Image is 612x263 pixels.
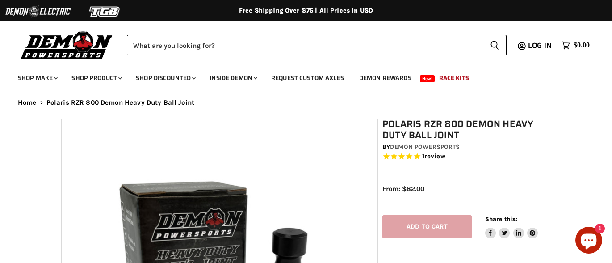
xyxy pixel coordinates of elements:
img: Demon Powersports [18,29,116,61]
a: Inside Demon [203,69,263,87]
ul: Main menu [11,65,587,87]
span: review [424,153,445,161]
h1: Polaris RZR 800 Demon Heavy Duty Ball Joint [382,119,555,141]
a: Demon Powersports [390,143,460,151]
form: Product [127,35,507,55]
img: TGB Logo 2 [71,3,138,20]
a: $0.00 [557,39,594,52]
div: by [382,142,555,152]
a: Home [18,99,37,106]
span: Log in [528,40,552,51]
span: Rated 5.0 out of 5 stars 1 reviews [382,152,555,161]
a: Shop Make [11,69,63,87]
a: Shop Discounted [129,69,201,87]
span: From: $82.00 [382,185,424,193]
aside: Share this: [485,215,538,239]
span: New! [420,75,435,82]
input: Search [127,35,483,55]
a: Race Kits [432,69,476,87]
inbox-online-store-chat: Shopify online store chat [573,227,605,256]
a: Shop Product [65,69,127,87]
a: Demon Rewards [352,69,418,87]
span: Share this: [485,216,517,222]
span: $0.00 [574,41,590,50]
img: Demon Electric Logo 2 [4,3,71,20]
a: Log in [524,42,557,50]
span: 1 reviews [422,153,445,161]
a: Request Custom Axles [264,69,351,87]
button: Search [483,35,507,55]
span: Polaris RZR 800 Demon Heavy Duty Ball Joint [46,99,194,106]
